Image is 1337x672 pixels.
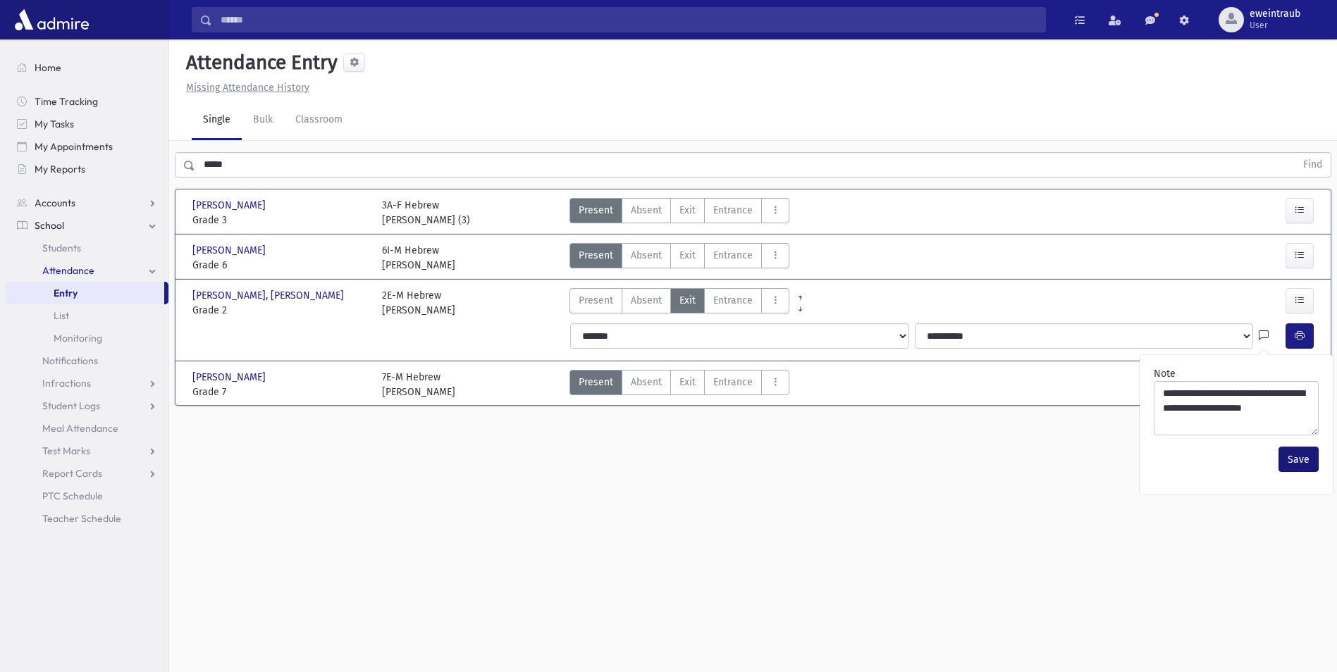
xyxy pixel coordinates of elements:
[42,242,81,254] span: Students
[6,259,168,282] a: Attendance
[42,399,100,412] span: Student Logs
[35,61,61,74] span: Home
[569,243,789,273] div: AttTypes
[6,90,168,113] a: Time Tracking
[6,282,164,304] a: Entry
[11,6,92,34] img: AdmirePro
[6,372,168,394] a: Infractions
[569,288,789,318] div: AttTypes
[35,140,113,153] span: My Appointments
[569,198,789,228] div: AttTypes
[42,422,118,435] span: Meal Attendance
[679,248,696,263] span: Exit
[35,197,75,209] span: Accounts
[569,370,789,399] div: AttTypes
[679,375,696,390] span: Exit
[192,370,269,385] span: [PERSON_NAME]
[382,198,470,228] div: 3A-F Hebrew [PERSON_NAME] (3)
[42,264,94,277] span: Attendance
[1279,447,1319,472] button: Save
[579,375,613,390] span: Present
[579,248,613,263] span: Present
[713,203,753,218] span: Entrance
[6,462,168,485] a: Report Cards
[192,385,368,399] span: Grade 7
[679,293,696,308] span: Exit
[713,248,753,263] span: Entrance
[6,214,168,237] a: School
[192,213,368,228] span: Grade 3
[192,258,368,273] span: Grade 6
[6,113,168,135] a: My Tasks
[6,158,168,180] a: My Reports
[631,248,662,263] span: Absent
[579,203,613,218] span: Present
[382,288,455,318] div: 2E-M Hebrew [PERSON_NAME]
[6,56,168,79] a: Home
[6,485,168,507] a: PTC Schedule
[6,304,168,327] a: List
[192,101,242,140] a: Single
[186,82,309,94] u: Missing Attendance History
[42,512,121,525] span: Teacher Schedule
[242,101,284,140] a: Bulk
[35,118,74,130] span: My Tasks
[42,467,102,480] span: Report Cards
[713,375,753,390] span: Entrance
[6,135,168,158] a: My Appointments
[54,332,102,344] span: Monitoring
[42,444,90,457] span: Test Marks
[1154,366,1176,381] label: Note
[713,293,753,308] span: Entrance
[192,243,269,258] span: [PERSON_NAME]
[35,95,98,108] span: Time Tracking
[6,192,168,214] a: Accounts
[35,219,64,232] span: School
[6,417,168,440] a: Meal Attendance
[579,293,613,308] span: Present
[192,303,368,318] span: Grade 2
[631,375,662,390] span: Absent
[631,293,662,308] span: Absent
[6,440,168,462] a: Test Marks
[212,7,1045,32] input: Search
[6,394,168,417] a: Student Logs
[42,490,103,502] span: PTC Schedule
[192,198,269,213] span: [PERSON_NAME]
[679,203,696,218] span: Exit
[42,377,91,390] span: Infractions
[54,287,78,299] span: Entry
[284,101,354,140] a: Classroom
[6,349,168,372] a: Notifications
[6,507,168,530] a: Teacher Schedule
[382,370,455,399] div: 7E-M Hebrew [PERSON_NAME]
[6,327,168,349] a: Monitoring
[382,243,455,273] div: 6I-M Hebrew [PERSON_NAME]
[6,237,168,259] a: Students
[54,309,69,322] span: List
[42,354,98,367] span: Notifications
[1250,20,1300,31] span: User
[180,82,309,94] a: Missing Attendance History
[192,288,347,303] span: [PERSON_NAME], [PERSON_NAME]
[1295,153,1331,177] button: Find
[1250,8,1300,20] span: eweintraub
[35,163,85,175] span: My Reports
[631,203,662,218] span: Absent
[180,51,338,75] h5: Attendance Entry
